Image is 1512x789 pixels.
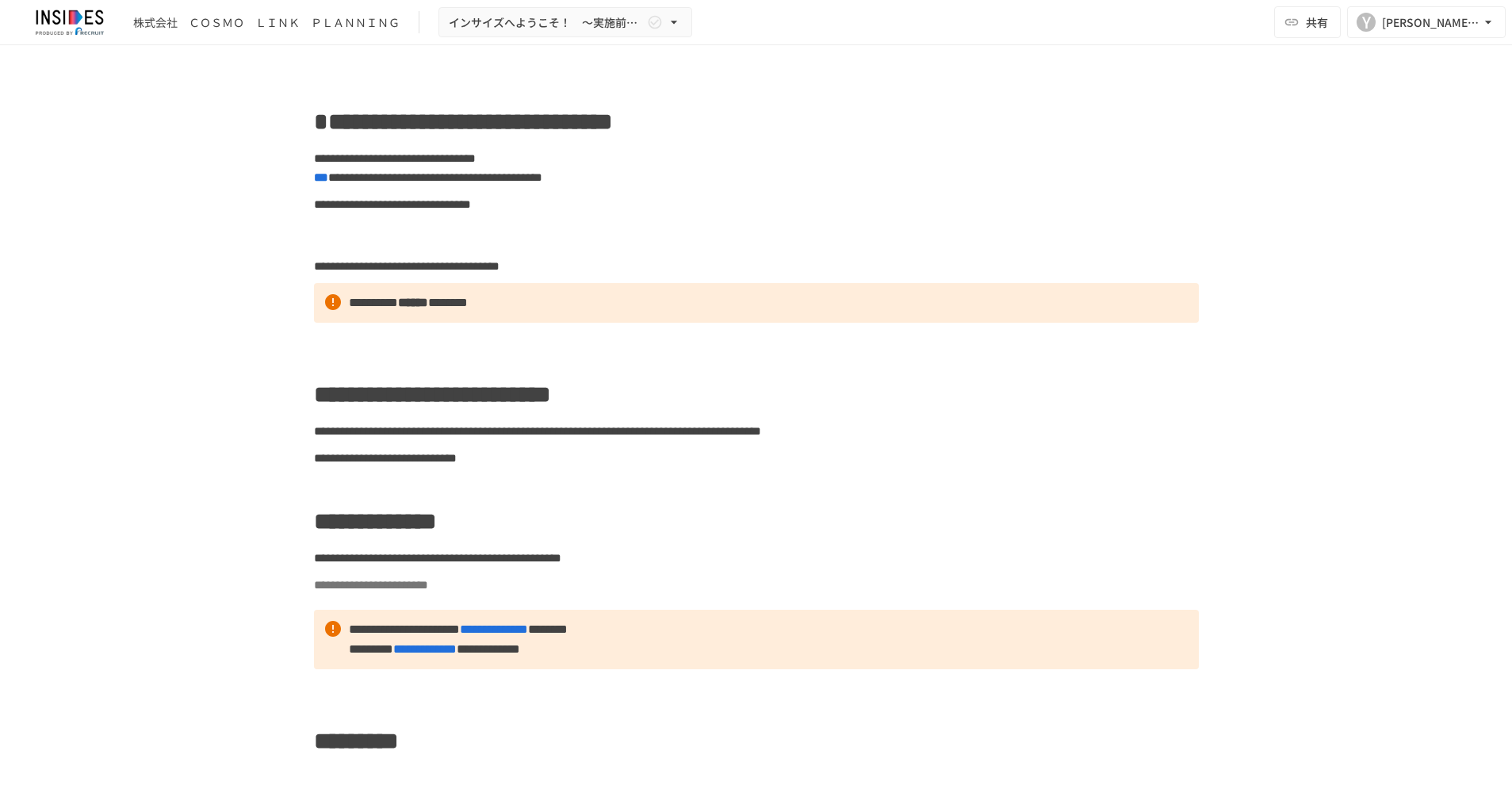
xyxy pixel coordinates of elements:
[1357,13,1376,32] div: Y
[438,7,692,38] button: インサイズへようこそ！ ～実施前のご案内～
[1347,6,1506,38] button: Y[PERSON_NAME][EMAIL_ADDRESS][DOMAIN_NAME]
[1274,6,1341,38] button: 共有
[449,13,644,33] span: インサイズへようこそ！ ～実施前のご案内～
[1306,13,1328,31] span: 共有
[1382,13,1480,33] div: [PERSON_NAME][EMAIL_ADDRESS][DOMAIN_NAME]
[133,14,400,31] div: 株式会社 ＣＯＳＭＯ ＬＩＮＫ ＰＬＡＮＮＩＮＧ
[19,10,121,35] img: JmGSPSkPjKwBq77AtHmwC7bJguQHJlCRQfAXtnx4WuV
